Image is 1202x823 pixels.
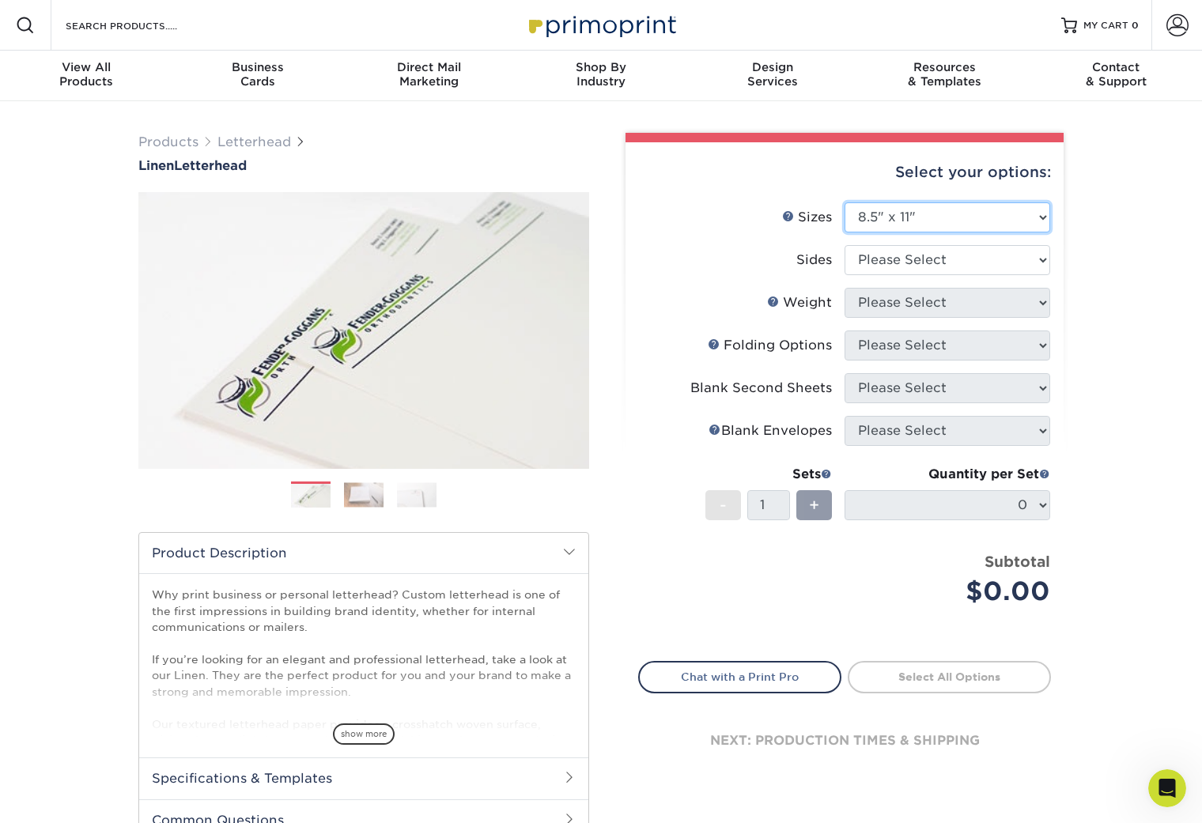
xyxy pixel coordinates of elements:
a: Contact& Support [1030,51,1202,101]
div: Weight [767,293,832,312]
button: Upload attachment [75,518,88,530]
div: Blank Envelopes [709,421,832,440]
div: Industry [515,60,686,89]
span: Shop By [515,60,686,74]
span: - [720,493,727,517]
img: Profile image for Avery [45,9,70,34]
span: Contact [1030,60,1202,74]
iframe: Intercom live chat [1148,769,1186,807]
div: Cards [172,60,343,89]
div: Sizes [782,208,832,227]
span: show more [333,723,395,745]
a: Letterhead [217,134,291,149]
strong: Subtotal [985,553,1050,570]
a: Direct MailMarketing [343,51,515,101]
img: Linen 01 [138,175,589,486]
h2: Specifications & Templates [139,757,588,798]
div: Services [687,60,859,89]
button: Send a message… [270,512,297,537]
div: Close [278,6,306,35]
a: Chat with a Print Pro [638,661,841,693]
img: Letterhead 03 [397,482,437,507]
span: Linen [138,158,174,173]
button: Gif picker [50,518,62,530]
div: Quantity per Set [845,465,1050,484]
div: Sides [796,251,832,270]
img: Primoprint [522,8,680,42]
img: Profile image for JenM [67,9,93,34]
div: & Templates [859,60,1030,89]
a: Products [138,134,198,149]
h1: Primoprint [121,8,188,20]
a: BusinessCards [172,51,343,101]
a: DesignServices [687,51,859,101]
h2: Product Description [139,533,588,573]
div: Select your options: [638,142,1051,202]
span: 0 [1132,20,1139,31]
img: Letterhead 02 [344,482,384,507]
span: + [809,493,819,517]
span: Design [687,60,859,74]
span: Business [172,60,343,74]
div: Sets [705,465,832,484]
textarea: Message… [13,485,303,512]
a: Shop ByIndustry [515,51,686,101]
div: Folding Options [708,336,832,355]
h1: Letterhead [138,158,589,173]
span: Resources [859,60,1030,74]
div: & Support [1030,60,1202,89]
a: Select All Options [848,661,1051,693]
div: Blank Second Sheets [690,379,832,398]
img: Profile image for Irene [89,9,115,34]
button: Start recording [100,518,113,530]
input: SEARCH PRODUCTS..... [64,16,218,35]
div: $0.00 [856,572,1050,610]
img: Letterhead 01 [291,482,331,510]
a: Resources& Templates [859,51,1030,101]
span: MY CART [1083,19,1128,32]
span: Direct Mail [343,60,515,74]
button: Home [248,6,278,36]
button: go back [10,6,40,36]
button: Emoji picker [25,518,37,530]
p: A few minutes [134,20,207,36]
div: Marketing [343,60,515,89]
a: LinenLetterhead [138,158,589,173]
div: next: production times & shipping [638,693,1051,788]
